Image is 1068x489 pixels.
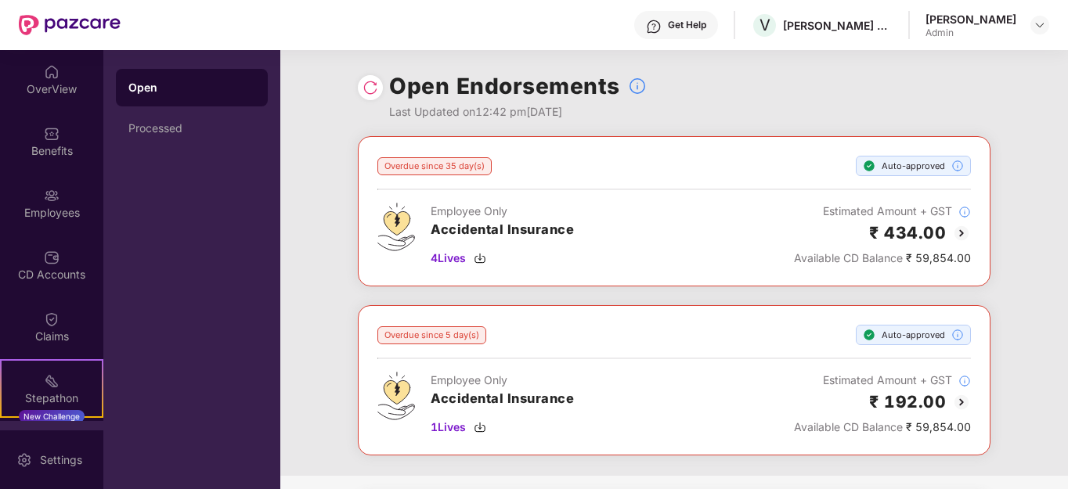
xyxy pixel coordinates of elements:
[1034,19,1046,31] img: svg+xml;base64,PHN2ZyBpZD0iRHJvcGRvd24tMzJ4MzIiIHhtbG5zPSJodHRwOi8vd3d3LnczLm9yZy8yMDAwL3N2ZyIgd2...
[19,15,121,35] img: New Pazcare Logo
[16,452,32,468] img: svg+xml;base64,PHN2ZyBpZD0iU2V0dGluZy0yMHgyMCIgeG1sbnM9Imh0dHA6Ly93d3cudzMub3JnLzIwMDAvc3ZnIiB3aW...
[794,420,903,433] span: Available CD Balance
[474,421,486,433] img: svg+xml;base64,PHN2ZyBpZD0iRG93bmxvYWQtMzJ4MzIiIHhtbG5zPSJodHRwOi8vd3d3LnczLm9yZy8yMDAwL3N2ZyIgd2...
[377,157,492,175] div: Overdue since 35 day(s)
[431,372,574,389] div: Employee Only
[863,329,875,341] img: svg+xml;base64,PHN2ZyBpZD0iU3RlcC1Eb25lLTE2eDE2IiB4bWxucz0iaHR0cDovL3d3dy53My5vcmcvMjAwMC9zdmciIH...
[363,80,378,95] img: svg+xml;base64,PHN2ZyBpZD0iUmVsb2FkLTMyeDMyIiB4bWxucz0iaHR0cDovL3d3dy53My5vcmcvMjAwMC9zdmciIHdpZH...
[869,220,946,246] h2: ₹ 434.00
[431,250,466,267] span: 4 Lives
[431,389,574,409] h3: Accidental Insurance
[377,372,415,420] img: svg+xml;base64,PHN2ZyB4bWxucz0iaHR0cDovL3d3dy53My5vcmcvMjAwMC9zdmciIHdpZHRoPSI0OS4zMjEiIGhlaWdodD...
[628,77,647,95] img: svg+xml;base64,PHN2ZyBpZD0iSW5mb18tXzMyeDMyIiBkYXRhLW5hbWU9IkluZm8gLSAzMngzMiIgeG1sbnM9Imh0dHA6Ly...
[377,326,486,344] div: Overdue since 5 day(s)
[951,329,964,341] img: svg+xml;base64,PHN2ZyBpZD0iSW5mb18tXzMyeDMyIiBkYXRhLW5hbWU9IkluZm8gLSAzMngzMiIgeG1sbnM9Imh0dHA6Ly...
[128,80,255,95] div: Open
[958,375,971,387] img: svg+xml;base64,PHN2ZyBpZD0iSW5mb18tXzMyeDMyIiBkYXRhLW5hbWU9IkluZm8gLSAzMngzMiIgeG1sbnM9Imh0dHA6Ly...
[19,410,85,422] div: New Challenge
[474,252,486,264] img: svg+xml;base64,PHN2ZyBpZD0iRG93bmxvYWQtMzJ4MzIiIHhtbG5zPSJodHRwOi8vd3d3LnczLm9yZy8yMDAwL3N2ZyIgd2...
[2,390,102,406] div: Stepathon
[44,373,60,389] img: svg+xml;base64,PHN2ZyB4bWxucz0iaHR0cDovL3d3dy53My5vcmcvMjAwMC9zdmciIHdpZHRoPSIyMSIgaGVpZ2h0PSIyMC...
[44,64,60,80] img: svg+xml;base64,PHN2ZyBpZD0iSG9tZSIgeG1sbnM9Imh0dHA6Ly93d3cudzMub3JnLzIwMDAvc3ZnIiB3aWR0aD0iMjAiIG...
[794,250,971,267] div: ₹ 59,854.00
[856,156,971,176] div: Auto-approved
[760,16,770,34] span: V
[668,19,706,31] div: Get Help
[863,160,875,172] img: svg+xml;base64,PHN2ZyBpZD0iU3RlcC1Eb25lLTE2eDE2IiB4bWxucz0iaHR0cDovL3d3dy53My5vcmcvMjAwMC9zdmciIH...
[925,27,1016,39] div: Admin
[128,122,255,135] div: Processed
[44,126,60,142] img: svg+xml;base64,PHN2ZyBpZD0iQmVuZWZpdHMiIHhtbG5zPSJodHRwOi8vd3d3LnczLm9yZy8yMDAwL3N2ZyIgd2lkdGg9Ij...
[794,203,971,220] div: Estimated Amount + GST
[389,69,620,103] h1: Open Endorsements
[952,224,971,243] img: svg+xml;base64,PHN2ZyBpZD0iQmFjay0yMHgyMCIgeG1sbnM9Imh0dHA6Ly93d3cudzMub3JnLzIwMDAvc3ZnIiB3aWR0aD...
[925,12,1016,27] div: [PERSON_NAME]
[794,419,971,436] div: ₹ 59,854.00
[377,203,415,251] img: svg+xml;base64,PHN2ZyB4bWxucz0iaHR0cDovL3d3dy53My5vcmcvMjAwMC9zdmciIHdpZHRoPSI0OS4zMjEiIGhlaWdodD...
[958,206,971,218] img: svg+xml;base64,PHN2ZyBpZD0iSW5mb18tXzMyeDMyIiBkYXRhLW5hbWU9IkluZm8gLSAzMngzMiIgeG1sbnM9Imh0dHA6Ly...
[646,19,662,34] img: svg+xml;base64,PHN2ZyBpZD0iSGVscC0zMngzMiIgeG1sbnM9Imh0dHA6Ly93d3cudzMub3JnLzIwMDAvc3ZnIiB3aWR0aD...
[35,452,87,468] div: Settings
[794,372,971,389] div: Estimated Amount + GST
[869,389,946,415] h2: ₹ 192.00
[44,250,60,265] img: svg+xml;base64,PHN2ZyBpZD0iQ0RfQWNjb3VudHMiIGRhdGEtbmFtZT0iQ0QgQWNjb3VudHMiIHhtbG5zPSJodHRwOi8vd3...
[431,220,574,240] h3: Accidental Insurance
[389,103,647,120] div: Last Updated on 12:42 pm[DATE]
[431,419,466,436] span: 1 Lives
[44,188,60,203] img: svg+xml;base64,PHN2ZyBpZD0iRW1wbG95ZWVzIiB4bWxucz0iaHR0cDovL3d3dy53My5vcmcvMjAwMC9zdmciIHdpZHRoPS...
[951,160,964,172] img: svg+xml;base64,PHN2ZyBpZD0iSW5mb18tXzMyeDMyIiBkYXRhLW5hbWU9IkluZm8gLSAzMngzMiIgeG1sbnM9Imh0dHA6Ly...
[952,393,971,412] img: svg+xml;base64,PHN2ZyBpZD0iQmFjay0yMHgyMCIgeG1sbnM9Imh0dHA6Ly93d3cudzMub3JnLzIwMDAvc3ZnIiB3aWR0aD...
[856,325,971,345] div: Auto-approved
[44,311,60,327] img: svg+xml;base64,PHN2ZyBpZD0iQ2xhaW0iIHhtbG5zPSJodHRwOi8vd3d3LnczLm9yZy8yMDAwL3N2ZyIgd2lkdGg9IjIwIi...
[431,203,574,220] div: Employee Only
[794,251,903,264] span: Available CD Balance
[783,18,893,33] div: [PERSON_NAME] ESTATES DEVELOPERS PRIVATE LIMITED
